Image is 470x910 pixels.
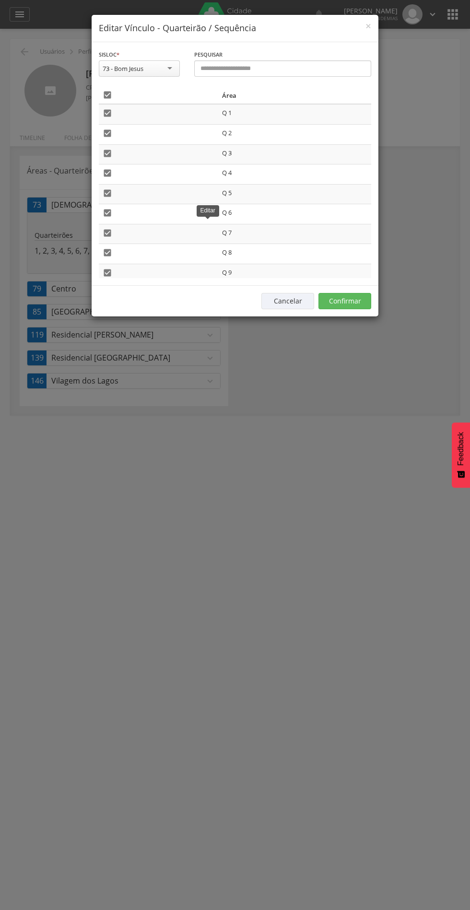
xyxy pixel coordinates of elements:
[103,128,112,138] i: 
[261,293,314,309] button: Cancelar
[218,204,371,224] td: Q 6
[218,104,371,124] td: Q 1
[452,422,470,488] button: Feedback - Mostrar pesquisa
[218,264,371,284] td: Q 9
[103,149,112,158] i: 
[103,90,112,100] i: 
[194,51,223,58] span: Pesquisar
[103,248,112,257] i: 
[103,108,112,118] i: 
[218,244,371,264] td: Q 8
[103,228,112,238] i: 
[218,144,371,164] td: Q 3
[218,164,371,185] td: Q 4
[365,21,371,31] button: Close
[103,268,112,278] i: 
[218,224,371,244] td: Q 7
[365,19,371,33] span: ×
[103,188,112,198] i: 
[218,86,371,104] th: Área
[99,22,371,35] h4: Editar Vínculo - Quarteirão / Sequência
[197,205,219,216] div: Editar
[103,64,143,73] div: 73 - Bom Jesus
[103,168,112,178] i: 
[218,184,371,204] td: Q 5
[218,124,371,144] td: Q 2
[457,432,465,466] span: Feedback
[318,293,371,309] button: Confirmar
[99,51,117,58] span: Sisloc
[103,208,112,218] i: 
